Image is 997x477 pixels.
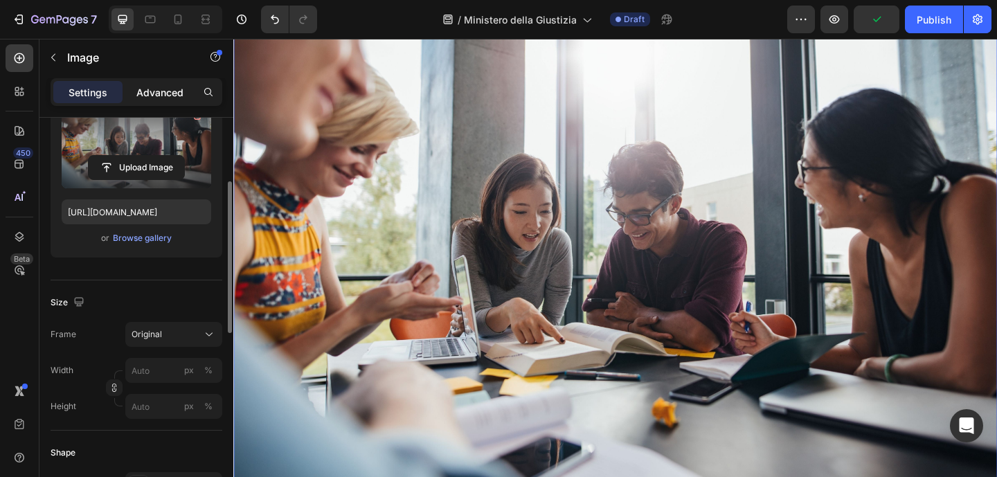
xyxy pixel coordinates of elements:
[125,358,222,383] input: px%
[136,85,183,100] p: Advanced
[67,49,185,66] p: Image
[917,12,951,27] div: Publish
[905,6,963,33] button: Publish
[69,85,107,100] p: Settings
[88,155,185,180] button: Upload Image
[950,409,983,442] div: Open Intercom Messenger
[458,12,461,27] span: /
[233,39,997,477] iframe: Design area
[200,398,217,415] button: px
[62,199,211,224] input: https://example.com/image.jpg
[113,232,172,244] div: Browse gallery
[184,364,194,377] div: px
[464,12,577,27] span: Ministero della Giustizia
[91,11,97,28] p: 7
[6,6,103,33] button: 7
[51,294,87,312] div: Size
[51,400,76,413] label: Height
[125,322,222,347] button: Original
[132,328,162,341] span: Original
[261,6,317,33] div: Undo/Redo
[184,400,194,413] div: px
[125,394,222,419] input: px%
[51,364,73,377] label: Width
[204,364,213,377] div: %
[200,362,217,379] button: px
[181,398,197,415] button: %
[101,230,109,246] span: or
[624,13,645,26] span: Draft
[204,400,213,413] div: %
[13,147,33,159] div: 450
[181,362,197,379] button: %
[10,253,33,264] div: Beta
[112,231,172,245] button: Browse gallery
[51,447,75,459] div: Shape
[51,328,76,341] label: Frame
